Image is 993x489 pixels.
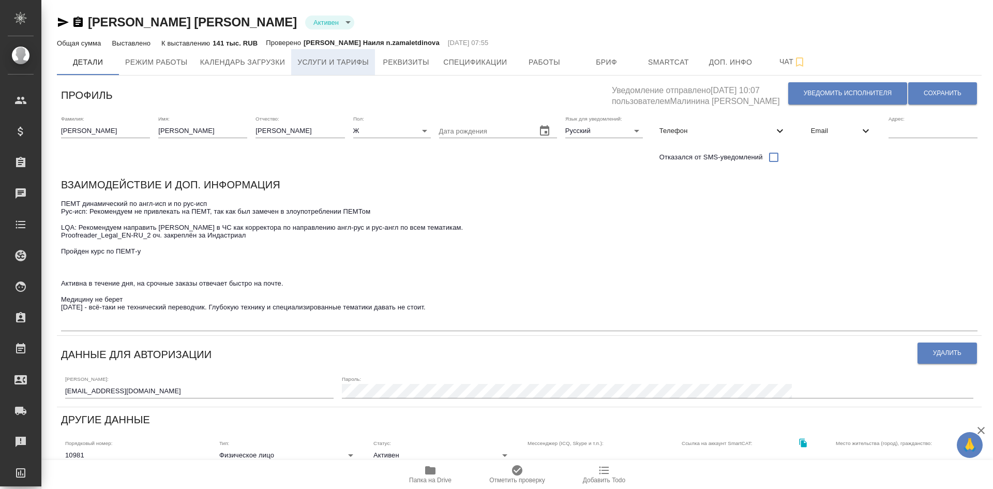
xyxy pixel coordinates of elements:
label: Адрес: [889,116,905,121]
h6: Взаимодействие и доп. информация [61,176,280,193]
p: 141 тыс. RUB [213,39,258,47]
label: Мессенджер (ICQ, Skype и т.п.): [528,441,604,446]
span: Календарь загрузки [200,56,285,69]
p: Выставлено [112,39,153,47]
label: Пароль: [342,376,361,381]
textarea: ПЕМТ динамический по англ-исп и по рус-исп Рус-исп: Рекомендуем не привлекать на ПЕМТ, так как бы... [61,200,977,328]
p: [DATE] 07:55 [448,38,489,48]
label: Имя: [158,116,170,121]
button: Сохранить [908,82,977,105]
span: Smartcat [644,56,694,69]
span: Чат [768,55,818,68]
span: Режим работы [125,56,188,69]
button: Отметить проверку [474,460,561,489]
label: Ссылка на аккаунт SmartCAT: [682,441,753,446]
span: Детали [63,56,113,69]
span: Отметить проверку [489,477,545,484]
span: Уведомить исполнителя [804,89,892,98]
h5: Уведомление отправлено [DATE] 10:07 пользователем Малинина [PERSON_NAME] [612,80,788,107]
div: Активен [373,448,511,463]
button: Скопировать ссылку для ЯМессенджера [57,16,69,28]
div: Ж [353,124,431,138]
button: Уведомить исполнителя [788,82,907,105]
span: Удалить [933,349,961,358]
button: Добавить Todo [561,460,648,489]
div: Физическое лицо [219,448,357,463]
span: Доп. инфо [706,56,756,69]
p: Проверено [266,38,304,48]
span: Услуги и тарифы [297,56,369,69]
h6: Профиль [61,87,113,103]
button: Скопировать ссылку [792,432,814,453]
button: Папка на Drive [387,460,474,489]
label: Язык для уведомлений: [565,116,622,121]
p: [PERSON_NAME] Наиля n.zamaletdinova [304,38,440,48]
h6: Другие данные [61,411,150,428]
div: Телефон [651,120,794,142]
button: Активен [310,18,342,27]
p: Общая сумма [57,39,103,47]
button: 🙏 [957,432,983,458]
button: Скопировать ссылку [72,16,84,28]
span: Работы [520,56,569,69]
span: Папка на Drive [409,477,452,484]
p: К выставлению [161,39,213,47]
span: Реквизиты [381,56,431,69]
label: Место жительства (город), гражданство: [836,441,932,446]
label: Порядковый номер: [65,441,112,446]
h6: Данные для авторизации [61,346,212,363]
a: [PERSON_NAME] [PERSON_NAME] [88,15,297,29]
label: Пол: [353,116,364,121]
span: Отказался от SMS-уведомлений [659,152,763,162]
span: Сохранить [924,89,961,98]
span: Телефон [659,126,774,136]
span: 🙏 [961,434,979,456]
span: Спецификации [443,56,507,69]
span: Email [811,126,860,136]
svg: Подписаться [793,56,806,68]
div: Русский [565,124,643,138]
button: Удалить [917,343,977,364]
div: Активен [305,16,354,29]
label: Тип: [219,441,229,446]
span: Добавить Todo [583,477,625,484]
div: Email [803,120,880,142]
label: Отчество: [255,116,279,121]
label: Фамилия: [61,116,84,121]
label: [PERSON_NAME]: [65,376,109,381]
label: Статус: [373,441,391,446]
span: Бриф [582,56,631,69]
